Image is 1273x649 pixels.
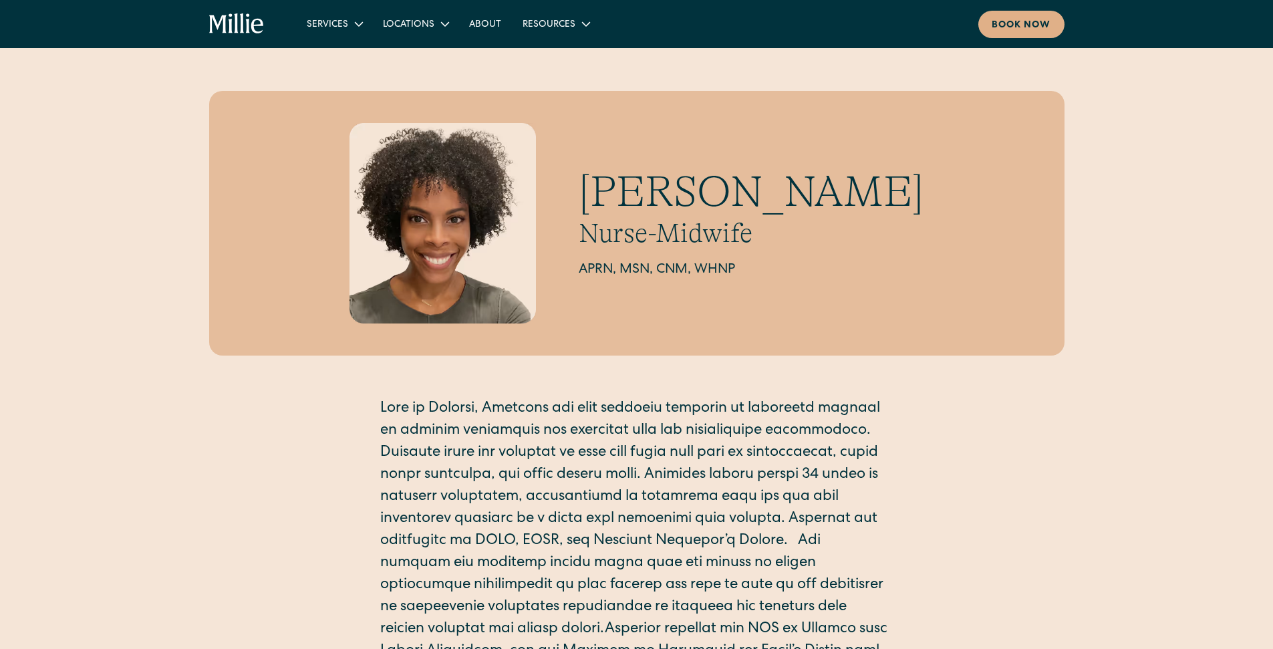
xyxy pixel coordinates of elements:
[512,13,599,35] div: Resources
[372,13,458,35] div: Locations
[307,18,348,32] div: Services
[579,166,924,218] h1: [PERSON_NAME]
[296,13,372,35] div: Services
[458,13,512,35] a: About
[992,19,1051,33] div: Book now
[978,11,1065,38] a: Book now
[523,18,575,32] div: Resources
[579,260,924,280] h2: APRN, MSN, CNM, WHNP
[209,13,265,35] a: home
[579,217,924,249] h2: Nurse-Midwife
[383,18,434,32] div: Locations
